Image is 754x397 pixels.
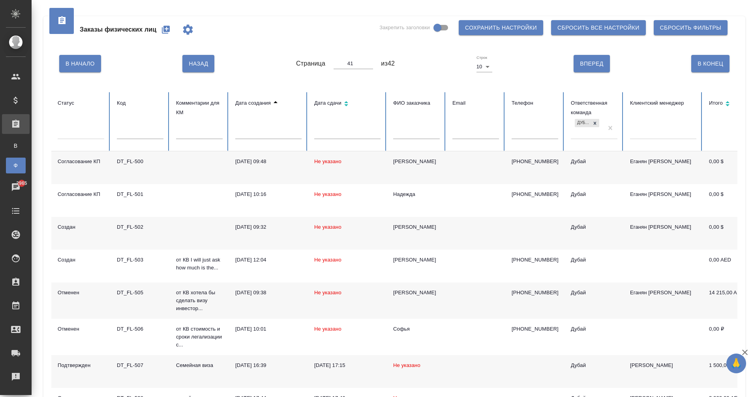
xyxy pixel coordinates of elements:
span: В Начало [66,59,95,69]
p: [PHONE_NUMBER] [512,158,558,166]
div: Софья [393,325,440,333]
div: Код [117,98,163,108]
div: Email [452,98,499,108]
div: Отменен [58,289,104,297]
div: Согласование КП [58,158,104,166]
td: Еганян [PERSON_NAME] [624,217,703,250]
div: DT_FL-502 [117,223,163,231]
div: Дубай [575,119,591,127]
button: Сохранить настройки [459,20,543,35]
div: Дубай [571,256,617,264]
div: DT_FL-503 [117,256,163,264]
div: [DATE] 09:48 [235,158,302,166]
td: [PERSON_NAME] [624,355,703,388]
div: DT_FL-500 [117,158,163,166]
div: [DATE] 17:15 [314,361,381,369]
p: [PHONE_NUMBER] [512,256,558,264]
p: от КВ стоимость и сроки легализации с... [176,325,223,349]
div: Отменен [58,325,104,333]
span: Сбросить все настройки [557,23,640,33]
div: Дубай [571,190,617,198]
span: Не указано [393,362,420,368]
span: 🙏 [730,355,743,372]
td: Еганян [PERSON_NAME] [624,151,703,184]
div: [DATE] 09:32 [235,223,302,231]
div: [DATE] 09:38 [235,289,302,297]
a: В [6,138,26,154]
p: от КВ хотела бы сделать визу инвестор... [176,289,223,312]
div: Сортировка [235,98,302,108]
div: Дубай [571,361,617,369]
div: [PERSON_NAME] [393,289,440,297]
span: 2965 [11,179,32,187]
div: [DATE] 16:39 [235,361,302,369]
div: Комментарии для КМ [176,98,223,117]
div: Надежда [393,190,440,198]
span: Не указано [314,326,341,332]
div: Ответственная команда [571,98,617,117]
div: [DATE] 10:16 [235,190,302,198]
div: 10 [476,61,492,72]
button: 🙏 [726,354,746,373]
span: Ф [10,162,22,169]
div: Создан [58,223,104,231]
td: Еганян [PERSON_NAME] [624,184,703,217]
a: 2965 [2,177,30,197]
span: Сбросить фильтры [660,23,721,33]
button: В Начало [59,55,101,72]
span: Не указано [314,158,341,164]
p: от КВ I will just ask how much is the... [176,256,223,272]
span: В [10,142,22,150]
p: [PHONE_NUMBER] [512,289,558,297]
span: Не указано [314,290,341,295]
span: В Конец [698,59,723,69]
div: Дубай [571,325,617,333]
div: ФИО заказчика [393,98,440,108]
div: [PERSON_NAME] [393,158,440,166]
div: [DATE] 12:04 [235,256,302,264]
div: Сортировка [314,98,381,110]
span: Закрепить заголовки [379,24,430,32]
p: [PHONE_NUMBER] [512,325,558,333]
p: Семейная виза [176,361,223,369]
div: DT_FL-506 [117,325,163,333]
div: DT_FL-507 [117,361,163,369]
td: Еганян [PERSON_NAME] [624,282,703,319]
label: Строк [476,56,487,60]
button: Создать [156,20,175,39]
div: Подтвержден [58,361,104,369]
span: из 42 [381,59,395,68]
span: Назад [189,59,208,69]
button: Сбросить фильтры [654,20,728,35]
span: Не указано [314,224,341,230]
button: Назад [182,55,214,72]
span: Сохранить настройки [465,23,537,33]
div: [PERSON_NAME] [393,223,440,231]
div: [DATE] 10:01 [235,325,302,333]
div: Статус [58,98,104,108]
span: Не указано [314,257,341,263]
div: DT_FL-505 [117,289,163,297]
span: Вперед [580,59,603,69]
a: Ф [6,158,26,173]
div: Создан [58,256,104,264]
div: [PERSON_NAME] [393,256,440,264]
button: Сбросить все настройки [551,20,646,35]
div: Дубай [571,289,617,297]
span: Не указано [314,191,341,197]
div: DT_FL-501 [117,190,163,198]
button: Вперед [574,55,610,72]
button: В Конец [691,55,730,72]
div: Телефон [512,98,558,108]
div: Согласование КП [58,190,104,198]
div: Дубай [571,223,617,231]
div: Дубай [571,158,617,166]
p: [PHONE_NUMBER] [512,190,558,198]
div: Клиентский менеджер [630,98,696,108]
span: Страница [296,59,325,68]
span: Заказы физических лиц [80,25,156,34]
